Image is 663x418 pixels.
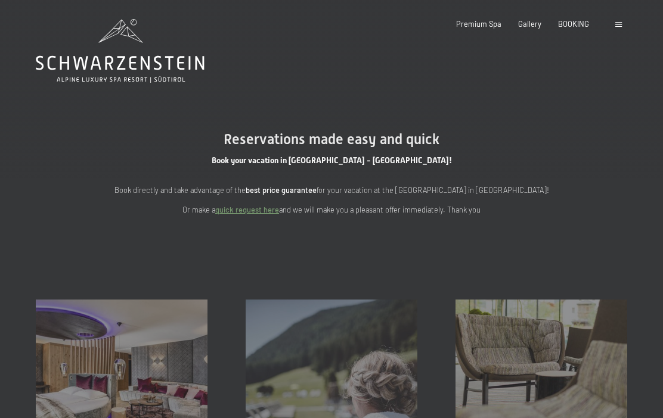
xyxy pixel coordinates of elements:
[215,205,279,214] a: quick request here
[93,204,570,216] p: Or make a and we will make you a pleasant offer immediately. Thank you
[518,19,541,29] a: Gallery
[246,185,317,195] strong: best price guarantee
[456,19,501,29] a: Premium Spa
[224,131,439,148] span: Reservations made easy and quick
[93,184,570,196] p: Book directly and take advantage of the for your vacation at the [GEOGRAPHIC_DATA] in [GEOGRAPHIC...
[212,155,452,165] span: Book your vacation in [GEOGRAPHIC_DATA] - [GEOGRAPHIC_DATA]!
[558,19,589,29] a: BOOKING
